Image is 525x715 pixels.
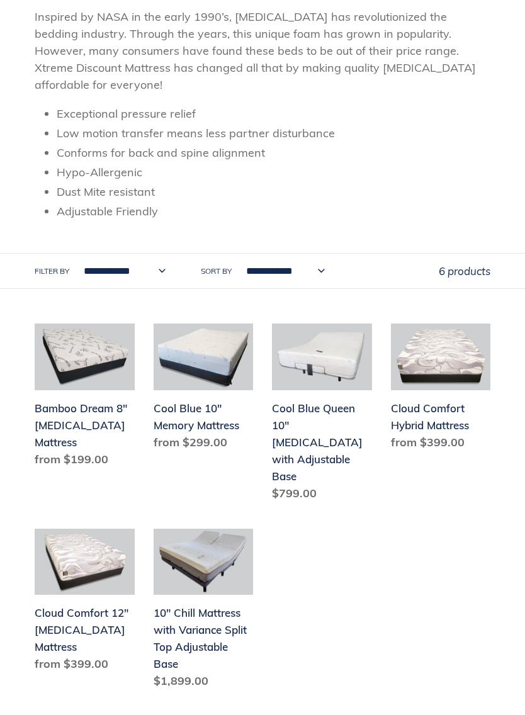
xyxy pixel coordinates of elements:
span: 6 products [439,264,490,278]
a: 10" Chill Mattress with Variance Split Top Adjustable Base [154,529,254,695]
a: Cloud Comfort 12" Memory Foam Mattress [35,529,135,678]
a: Bamboo Dream 8" Memory Foam Mattress [35,324,135,473]
li: Conforms for back and spine alignment [57,144,490,161]
a: Cool Blue Queen 10" Memory Foam with Adjustable Base [272,324,372,507]
li: Hypo-Allergenic [57,164,490,181]
label: Filter by [35,266,69,277]
p: Inspired by NASA in the early 1990’s, [MEDICAL_DATA] has revolutionized the bedding industry. Thr... [35,8,490,93]
a: Cool Blue 10" Memory Mattress [154,324,254,456]
a: Cloud Comfort Hybrid Mattress [391,324,491,456]
li: Dust Mite resistant [57,183,490,200]
li: Exceptional pressure relief [57,105,490,122]
label: Sort by [201,266,232,277]
li: Low motion transfer means less partner disturbance [57,125,490,142]
li: Adjustable Friendly [57,203,490,220]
